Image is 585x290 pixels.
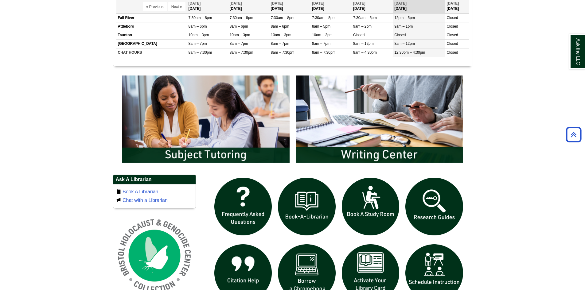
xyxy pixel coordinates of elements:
button: « Previous [143,2,167,11]
span: [DATE] [230,1,242,6]
span: 12:30pm – 4:30pm [394,50,425,55]
span: [DATE] [312,1,324,6]
span: [DATE] [271,1,283,6]
span: 7:30am – 8pm [312,16,336,20]
span: 10am – 3pm [189,33,209,37]
img: Writing Center Information [293,72,466,166]
td: Taunton [116,31,187,40]
span: 8am – 4:30pm [353,50,377,55]
span: 10am – 3pm [312,33,333,37]
span: Closed [353,33,365,37]
span: 7:30am – 8pm [189,16,212,20]
span: Closed [447,24,458,29]
span: [DATE] [189,1,201,6]
td: Fall River [116,14,187,22]
a: Book A Librarian [123,189,158,194]
span: 12pm – 5pm [394,16,415,20]
span: 8am – 7pm [271,41,289,46]
span: 8am – 12pm [394,41,415,46]
span: 8am – 7:30pm [230,50,253,55]
img: Subject Tutoring Information [119,72,293,166]
span: Closed [447,33,458,37]
img: Book a Librarian icon links to book a librarian web page [275,175,339,238]
span: 7:30am – 8pm [271,16,294,20]
span: Closed [447,50,458,55]
span: 8am – 5pm [312,24,330,29]
button: Next » [168,2,185,11]
div: slideshow [119,72,466,168]
span: [DATE] [394,1,407,6]
span: [DATE] [447,1,459,6]
span: 9am – 1pm [394,24,413,29]
a: Back to Top [564,130,583,139]
span: 8am – 6pm [271,24,289,29]
span: Closed [447,16,458,20]
span: 8am – 7:30pm [189,50,212,55]
span: Closed [394,33,406,37]
td: Attleboro [116,22,187,31]
span: 8am – 7pm [312,41,330,46]
td: CHAT HOURS [116,48,187,57]
span: 8am – 7:30pm [271,50,294,55]
a: Chat with a Librarian [123,198,168,203]
span: 8am – 6pm [189,24,207,29]
span: 8am – 6pm [230,24,248,29]
td: [GEOGRAPHIC_DATA] [116,40,187,48]
h2: Ask A Librarian [113,175,196,184]
span: 8am – 12pm [353,41,374,46]
img: Research Guides icon links to research guides web page [402,175,466,238]
img: book a study room icon links to book a study room web page [339,175,403,238]
span: 10am – 3pm [271,33,291,37]
span: 8am – 7pm [230,41,248,46]
span: 10am – 3pm [230,33,250,37]
span: 7:30am – 8pm [230,16,253,20]
span: 8am – 7pm [189,41,207,46]
span: 9am – 2pm [353,24,372,29]
span: Closed [447,41,458,46]
span: [DATE] [353,1,365,6]
span: 7:30am – 5pm [353,16,377,20]
img: frequently asked questions [211,175,275,238]
span: 8am – 7:30pm [312,50,336,55]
